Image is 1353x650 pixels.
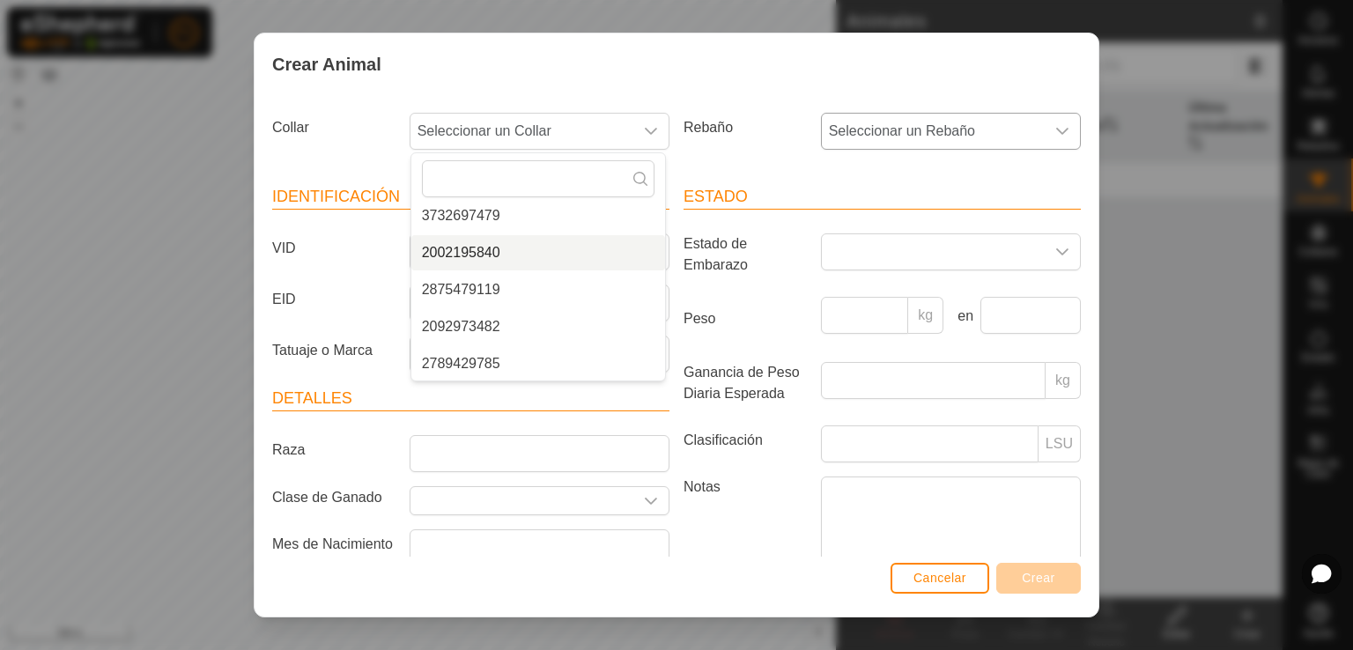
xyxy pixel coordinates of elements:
p-inputgroup-addon: kg [1046,362,1081,399]
ul: Option List [411,87,665,381]
span: 2875479119 [422,279,500,300]
span: Cancelar [913,571,966,585]
li: 2092973482 [411,309,665,344]
p-inputgroup-addon: LSU [1039,425,1081,462]
label: Peso [676,297,814,341]
span: 2789429785 [422,353,500,374]
label: EID [265,284,403,314]
label: Mes de Nacimiento [265,529,403,559]
p-inputgroup-addon: kg [908,297,943,334]
span: Crear Animal [272,51,381,78]
li: 2789429785 [411,346,665,381]
label: en [950,306,973,327]
button: Cancelar [891,563,989,594]
label: Estado de Embarazo [676,233,814,276]
label: VID [265,233,403,263]
label: Ganancia de Peso Diaria Esperada [676,362,814,404]
li: 2002195840 [411,235,665,270]
label: Tatuaje o Marca [265,336,403,366]
label: Raza [265,435,403,465]
span: 2092973482 [422,316,500,337]
li: 3732697479 [411,198,665,233]
div: dropdown trigger [1045,114,1080,149]
label: Rebaño [676,113,814,143]
span: 2002195840 [422,242,500,263]
li: 2875479119 [411,272,665,307]
header: Estado [684,185,1081,210]
span: 3732697479 [422,205,500,226]
label: Clasificación [676,425,814,455]
div: dropdown trigger [1045,234,1080,270]
span: Crear [1022,571,1055,585]
div: dropdown trigger [633,487,669,514]
label: Collar [265,113,403,143]
header: Detalles [272,387,669,411]
button: Crear [996,563,1081,594]
label: Clase de Ganado [265,486,403,508]
div: dropdown trigger [633,114,669,149]
span: Seleccionar un Collar [410,114,633,149]
header: Identificación [272,185,669,210]
span: Seleccionar un Rebaño [822,114,1045,149]
label: Notas [676,476,814,576]
input: Seleccione o ingrese una Clase de Ganado [410,487,633,514]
